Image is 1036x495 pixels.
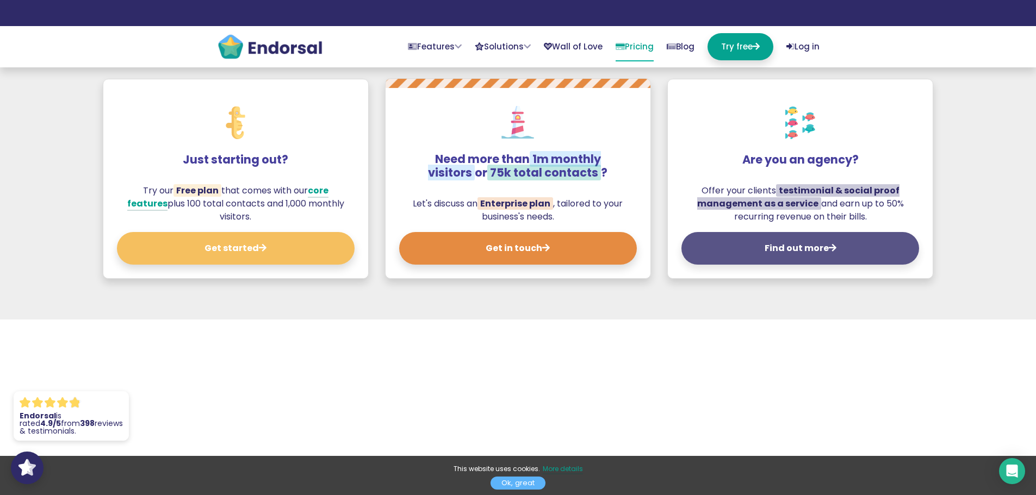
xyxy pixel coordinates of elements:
a: Ok, great [491,477,545,490]
button: Get started [117,232,355,265]
a: Wall of Love [544,33,603,60]
a: Log in [786,33,820,60]
strong: 4.9/5 [40,418,61,429]
span: Enterprise plan [477,197,553,210]
p: is rated from reviews & testimonials. [20,412,123,435]
a: Try free [708,33,773,60]
button: Find out more [681,232,919,265]
a: Blog [667,33,694,60]
a: Pricing [616,33,654,61]
img: lighthouse.svg [501,106,534,139]
a: Features [408,33,462,60]
h3: Need more than or ? [399,152,637,179]
span: 1m monthly visitors [428,151,601,180]
img: endorsal-logo@2x.png [217,33,323,60]
h3: Are you an agency? [681,153,919,166]
img: fish.svg [785,106,815,139]
a: Solutions [475,33,531,60]
p: Offer your clients and earn up to 50% recurring revenue on their bills. [681,184,919,223]
span: Free plan [173,184,221,197]
button: Get in touch [399,232,637,265]
a: Find out more [681,242,919,254]
span: testimonial & social proof management as a service [697,184,899,210]
div: Open Intercom Messenger [999,458,1025,484]
h3: Just starting out? [117,153,355,166]
span: 75k total contacts [487,165,601,180]
strong: Endorsal [20,410,56,421]
a: core features [127,184,328,211]
p: This website uses cookies. [11,464,1025,474]
p: Try our that comes with our plus 100 total contacts and 1,000 monthly visitors. [117,184,355,223]
p: Let's discuss an , tailored to your business's needs. [399,197,637,223]
strong: 398 [80,418,95,429]
img: seahorse.svg [219,106,252,139]
a: More details [543,464,583,474]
